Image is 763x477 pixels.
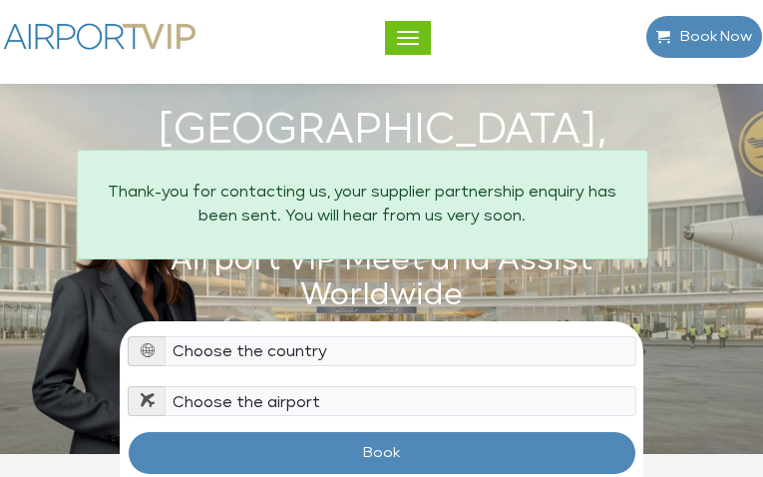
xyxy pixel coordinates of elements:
button: Book [128,431,636,475]
a: Book Now [645,15,763,59]
h1: [GEOGRAPHIC_DATA], [GEOGRAPHIC_DATA], [GEOGRAPHIC_DATA] [120,109,643,243]
h2: Airport VIP Meet and Assist Worldwide [120,243,643,313]
div: Thank-you for contacting us, your supplier partnership enquiry has been sent. You will hear from ... [77,150,649,259]
span: Book Now [670,16,752,58]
